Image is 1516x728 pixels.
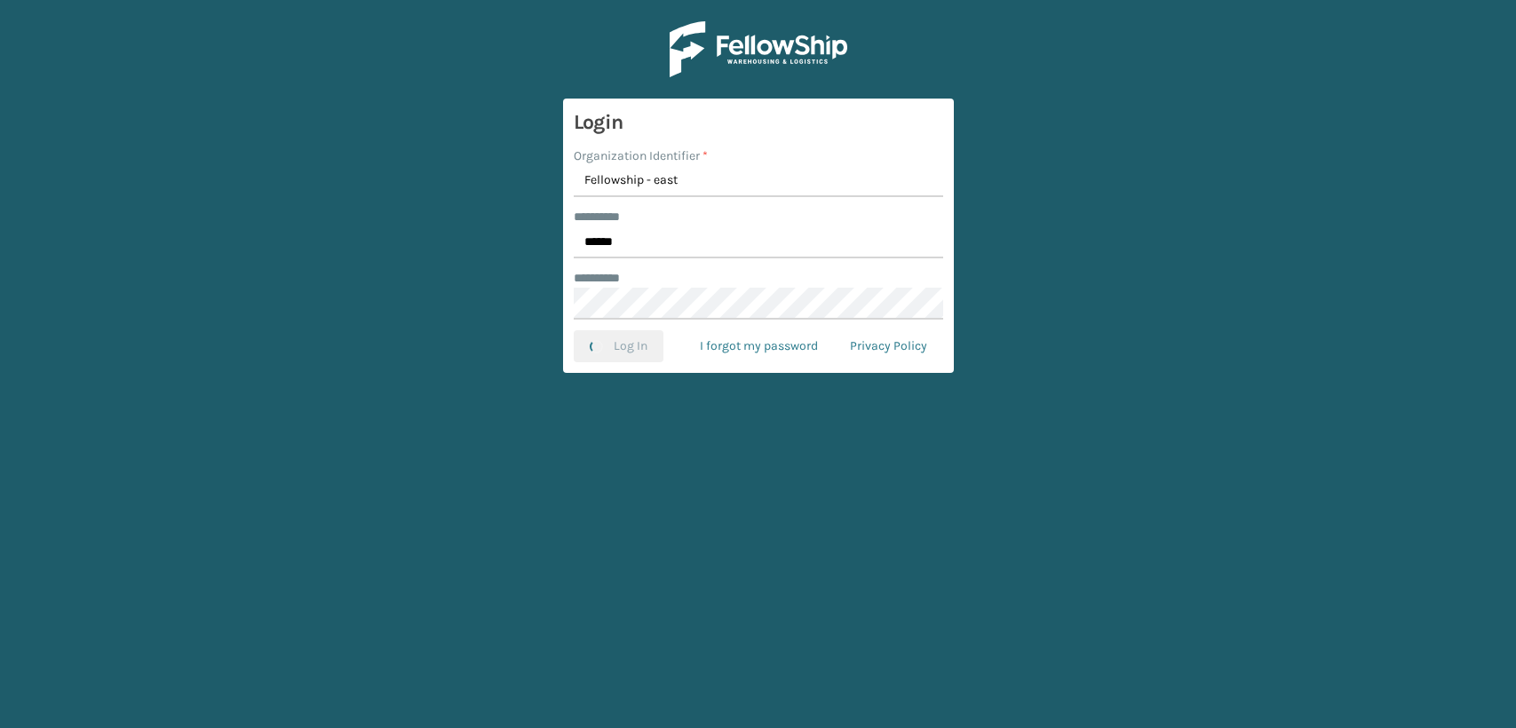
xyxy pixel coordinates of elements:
[574,330,663,362] button: Log In
[834,330,943,362] a: Privacy Policy
[684,330,834,362] a: I forgot my password
[574,146,708,165] label: Organization Identifier
[670,21,847,77] img: Logo
[574,109,943,136] h3: Login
